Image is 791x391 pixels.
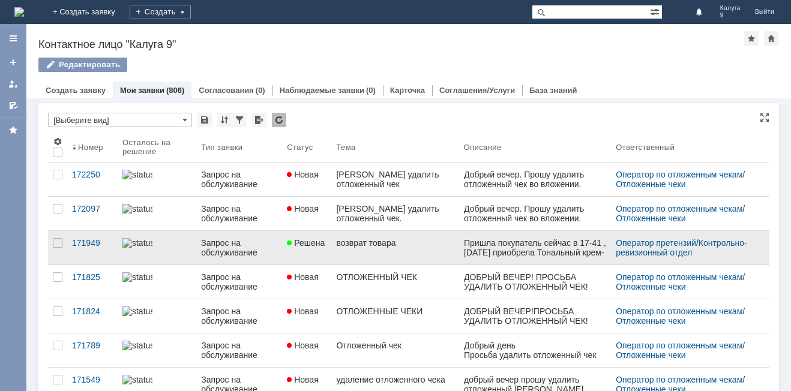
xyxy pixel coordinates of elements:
[390,86,425,95] a: Карточка
[616,306,755,326] div: /
[118,265,196,299] a: statusbar-100 (1).png
[616,350,685,360] a: Отложенные чеки
[252,113,266,127] div: Экспорт списка
[122,306,152,316] img: statusbar-100 (1).png
[196,163,282,196] a: Запрос на обслуживание
[529,86,577,95] a: База знаний
[118,163,196,196] a: statusbar-100 (1).png
[336,170,454,189] div: [PERSON_NAME] удалить отложенный чек
[197,113,212,127] div: Сохранить вид
[130,5,191,19] div: Создать
[122,272,152,282] img: statusbar-100 (1).png
[272,113,286,127] div: Обновлять список
[760,113,769,122] div: На всю страницу
[14,7,24,17] img: logo
[616,341,742,350] a: Оператор по отложенным чекам
[67,299,118,333] a: 171824
[78,143,103,152] div: Номер
[14,7,24,17] a: Перейти на домашнюю страницу
[72,375,113,384] div: 171549
[72,341,113,350] div: 171789
[282,197,331,230] a: Новая
[67,265,118,299] a: 171825
[616,272,742,282] a: Оператор по отложенным чекам
[650,5,662,17] span: Расширенный поиск
[464,143,502,152] div: Описание
[439,86,515,95] a: Соглашения/Услуги
[366,86,376,95] div: (0)
[336,272,454,282] div: ОТЛОЖЕННЫЙ ЧЕК
[616,238,755,257] div: /
[282,333,331,367] a: Новая
[67,132,118,163] th: Номер
[217,113,232,127] div: Сортировка...
[280,86,364,95] a: Наблюдаемые заявки
[282,231,331,264] a: Решена
[616,213,685,223] a: Отложенные чеки
[282,265,331,299] a: Новая
[122,170,152,179] img: statusbar-100 (1).png
[122,204,152,213] img: statusbar-100 (1).png
[336,341,454,350] div: Отложенный чек
[38,38,744,50] div: Контактное лицо "Калуга 9"
[616,282,685,291] a: Отложенные чеки
[331,299,459,333] a: ОТЛОЖЕННЫЕ ЧЕКИ
[331,333,459,367] a: Отложенный чек
[282,163,331,196] a: Новая
[616,272,755,291] div: /
[118,132,196,163] th: Осталось на решение
[336,204,454,223] div: [PERSON_NAME] удалить отложенный чек.
[67,231,118,264] a: 171949
[46,86,106,95] a: Создать заявку
[122,375,152,384] img: statusbar-100 (1).png
[72,272,113,282] div: 171825
[196,231,282,264] a: Запрос на обслуживание
[331,197,459,230] a: [PERSON_NAME] удалить отложенный чек.
[616,306,742,316] a: Оператор по отложенным чекам
[287,341,319,350] span: Новая
[201,170,277,189] div: Запрос на обслуживание
[336,306,454,316] div: ОТЛОЖЕННЫЕ ЧЕКИ
[616,170,742,179] a: Оператор по отложенным чекам
[616,204,755,223] div: /
[287,238,325,248] span: Решена
[336,238,454,248] div: возврат товара
[616,170,755,189] div: /
[744,31,759,46] div: Добавить в избранное
[256,86,265,95] div: (0)
[287,143,313,152] div: Статус
[196,132,282,163] th: Тип заявки
[4,53,23,72] a: Создать заявку
[196,197,282,230] a: Запрос на обслуживание
[201,204,277,223] div: Запрос на обслуживание
[287,375,319,384] span: Новая
[616,238,696,248] a: Оператор претензий
[4,96,23,115] a: Мои согласования
[72,204,113,213] div: 172097
[196,333,282,367] a: Запрос на обслуживание
[122,238,152,248] img: statusbar-100 (1).png
[118,231,196,264] a: statusbar-100 (1).png
[166,86,184,95] div: (806)
[616,179,685,189] a: Отложенные чеки
[616,204,742,213] a: Оператор по отложенным чекам
[118,333,196,367] a: statusbar-100 (1).png
[201,306,277,326] div: Запрос на обслуживание
[201,272,277,291] div: Запрос на обслуживание
[287,306,319,316] span: Новая
[72,306,113,316] div: 171824
[282,132,331,163] th: Статус
[616,341,755,360] div: /
[72,170,113,179] div: 172250
[287,204,319,213] span: Новая
[616,238,747,257] a: Контрольно-ревизионный отдел
[336,143,355,152] div: Тема
[616,375,742,384] a: Оператор по отложенным чекам
[331,231,459,264] a: возврат товара
[611,132,760,163] th: Ответственный
[53,137,62,146] span: Настройки
[196,299,282,333] a: Запрос на обслуживание
[282,299,331,333] a: Новая
[118,197,196,230] a: statusbar-100 (1).png
[122,138,182,156] div: Осталось на решение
